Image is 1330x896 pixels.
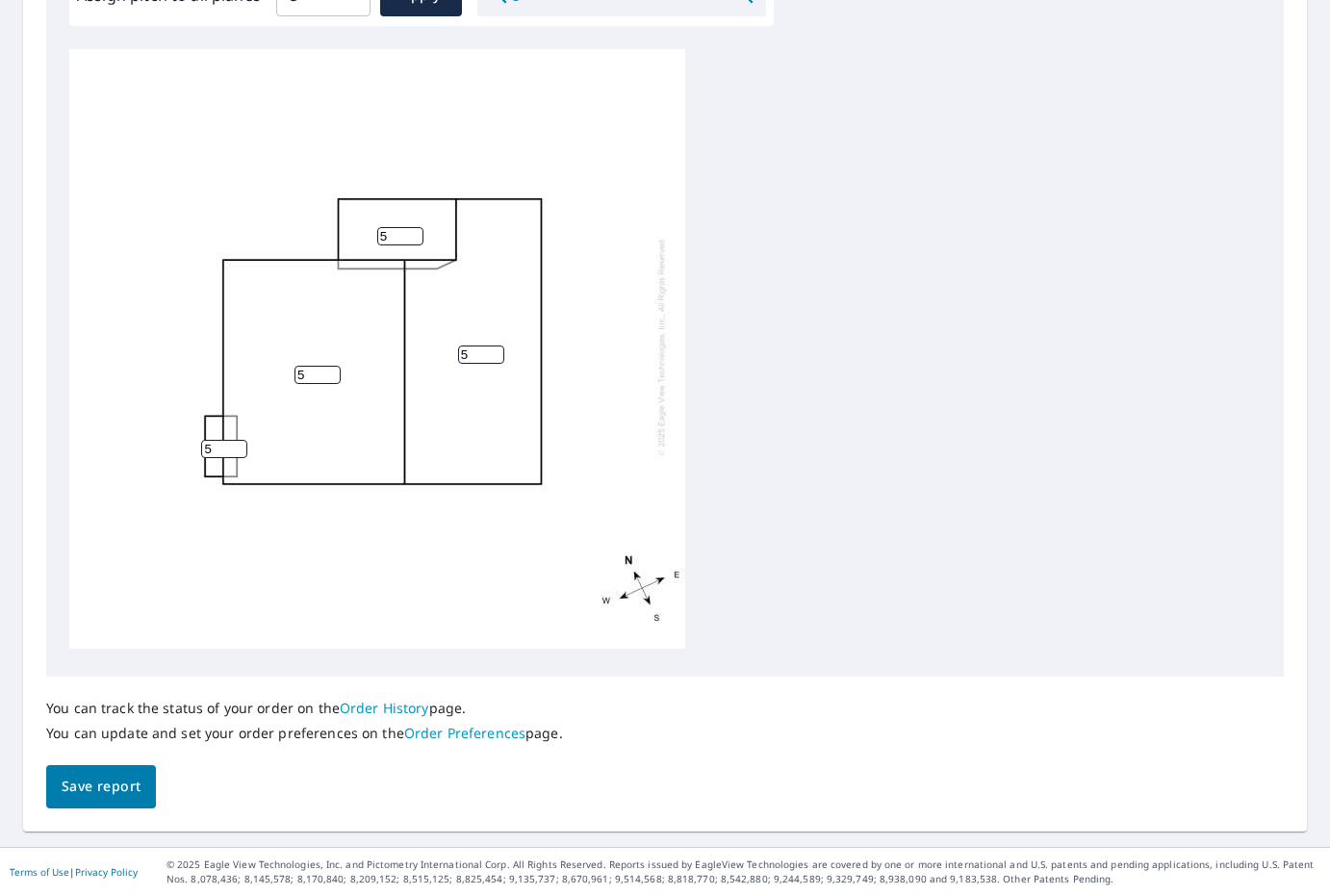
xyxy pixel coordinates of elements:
[404,724,525,742] a: Order Preferences
[340,699,429,717] a: Order History
[46,765,156,808] button: Save report
[46,725,563,742] p: You can update and set your order preferences on the page.
[46,700,563,717] p: You can track the status of your order on the page.
[62,775,141,799] span: Save report
[166,858,1320,886] p: © 2025 Eagle View Technologies, Inc. and Pictometry International Corp. All Rights Reserved. Repo...
[10,865,69,879] a: Terms of Use
[75,865,138,879] a: Privacy Policy
[10,866,138,878] p: |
